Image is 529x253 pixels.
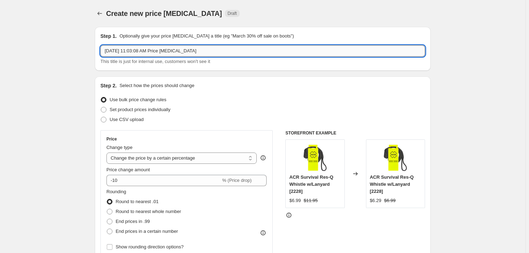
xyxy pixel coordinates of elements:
[110,117,144,122] span: Use CSV upload
[95,8,105,18] button: Price change jobs
[100,33,117,40] h2: Step 1.
[384,197,396,204] strike: $6.99
[228,11,237,16] span: Draft
[285,130,425,136] h6: STOREFRONT EXAMPLE
[120,82,194,89] p: Select how the prices should change
[100,82,117,89] h2: Step 2.
[222,178,251,183] span: % (Price drop)
[370,174,414,194] span: ACR Survival Res-Q Whistle w/Lanyard [2228]
[110,107,170,112] span: Set product prices individually
[106,145,133,150] span: Change type
[116,209,181,214] span: Round to nearest whole number
[100,45,425,57] input: 30% off holiday sale
[370,197,382,204] div: $6.29
[106,189,126,194] span: Rounding
[304,197,318,204] strike: $11.95
[106,136,117,142] h3: Price
[106,175,221,186] input: -15
[301,143,329,172] img: 10020XL_80x.jpg
[116,199,158,204] span: Round to nearest .01
[289,174,333,194] span: ACR Survival Res-Q Whistle w/Lanyard [2228]
[289,197,301,204] div: $6.99
[106,10,222,17] span: Create new price [MEDICAL_DATA]
[116,244,184,249] span: Show rounding direction options?
[100,59,210,64] span: This title is just for internal use, customers won't see it
[116,219,150,224] span: End prices in .99
[116,229,178,234] span: End prices in a certain number
[110,97,166,102] span: Use bulk price change rules
[381,143,409,172] img: 10020XL_80x.jpg
[106,167,150,172] span: Price change amount
[120,33,294,40] p: Optionally give your price [MEDICAL_DATA] a title (eg "March 30% off sale on boots")
[260,154,267,161] div: help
